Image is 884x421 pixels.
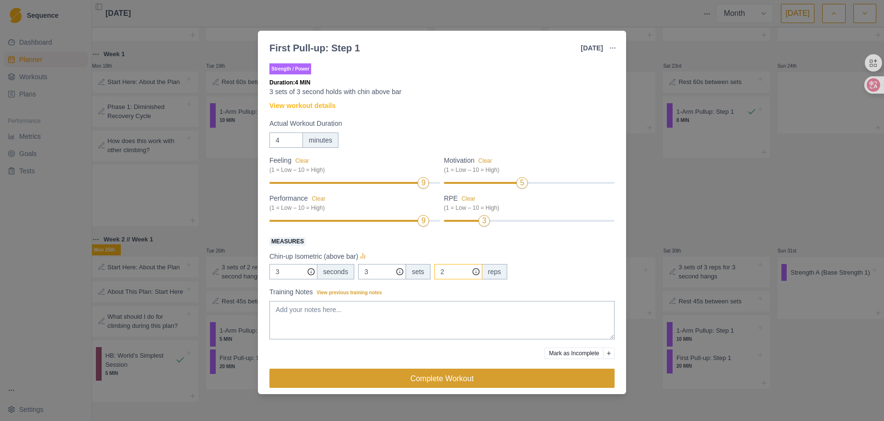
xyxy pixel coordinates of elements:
div: reps [482,264,507,279]
div: (1 = Low – 10 = High) [444,166,609,174]
div: seconds [317,264,354,279]
label: RPE [444,193,609,212]
div: sets [406,264,430,279]
label: Feeling [269,156,434,174]
button: Complete Workout [269,369,615,388]
div: 5 [520,177,524,189]
div: 9 [421,215,426,227]
div: (1 = Low – 10 = High) [269,166,434,174]
p: Chin-up Isometric (above bar) [269,252,358,262]
span: View previous training notes [317,290,382,295]
div: (1 = Low – 10 = High) [444,204,609,212]
p: [DATE] [581,43,603,53]
div: 3 [482,215,487,227]
button: Performance(1 = Low – 10 = High) [312,195,326,202]
button: RPE(1 = Low – 10 = High) [462,195,476,202]
p: 3 sets of 3 second holds with chin above bar [269,87,615,97]
p: Duration: 4 MIN [269,78,615,87]
button: Add reason [603,348,615,359]
div: First Pull-up: Step 1 [269,41,360,55]
span: Measures [269,237,306,246]
button: Feeling(1 = Low – 10 = High) [295,157,309,164]
div: (1 = Low – 10 = High) [269,204,434,212]
label: Performance [269,193,434,212]
div: 9 [421,177,426,189]
button: Mark as Incomplete [545,348,604,359]
label: Motivation [444,156,609,174]
div: minutes [302,132,338,148]
button: Motivation(1 = Low – 10 = High) [478,157,492,164]
label: Actual Workout Duration [269,119,609,129]
p: Strength / Power [269,63,311,74]
a: View workout details [269,101,336,111]
label: Training Notes [269,287,609,297]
